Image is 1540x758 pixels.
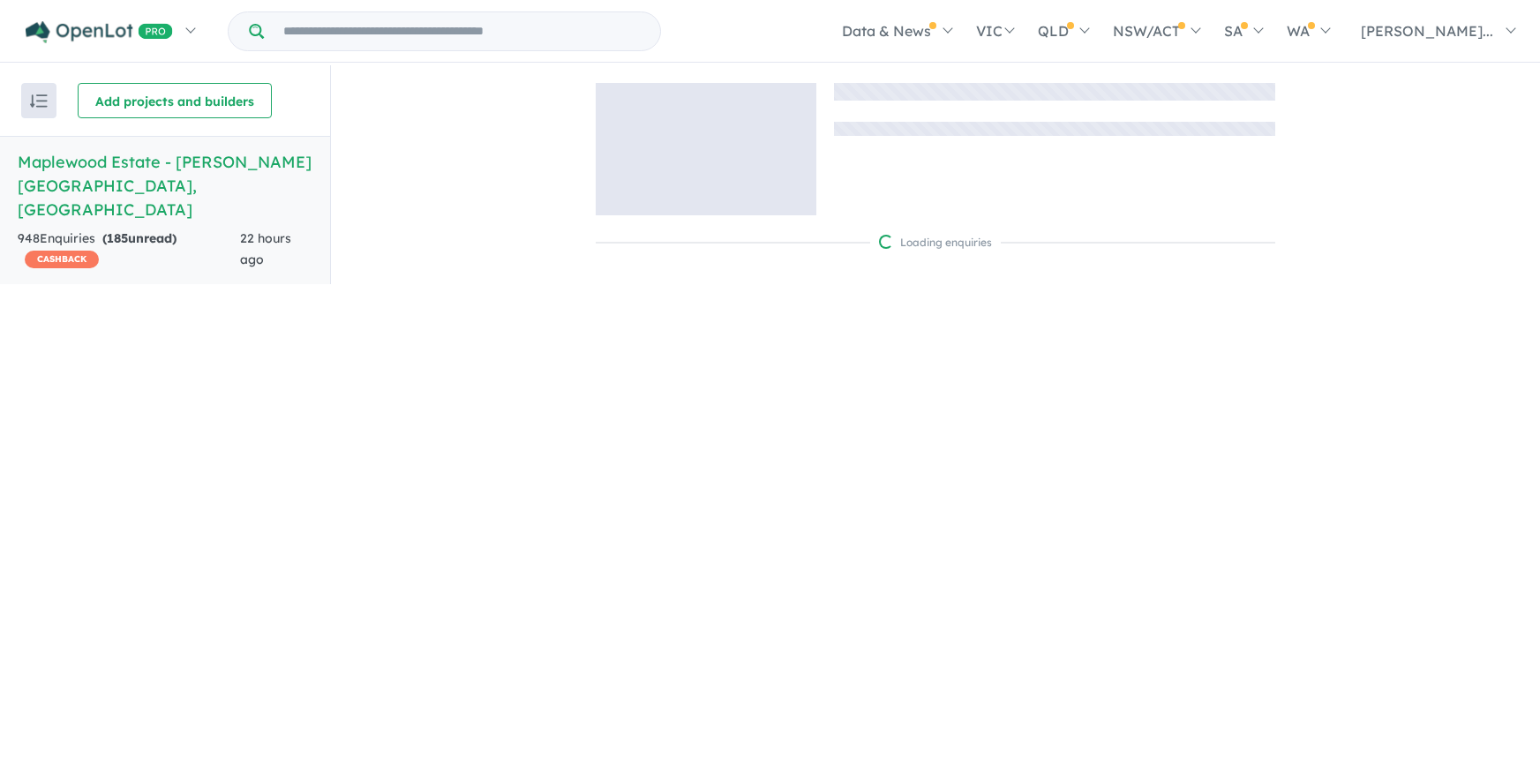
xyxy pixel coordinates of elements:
[1361,22,1493,40] span: [PERSON_NAME]...
[879,234,992,251] div: Loading enquiries
[26,21,173,43] img: Openlot PRO Logo White
[267,12,657,50] input: Try estate name, suburb, builder or developer
[18,150,312,221] h5: Maplewood Estate - [PERSON_NAME][GEOGRAPHIC_DATA] , [GEOGRAPHIC_DATA]
[240,230,291,267] span: 22 hours ago
[102,230,177,246] strong: ( unread)
[78,83,272,118] button: Add projects and builders
[25,251,99,268] span: CASHBACK
[18,229,240,271] div: 948 Enquir ies
[107,230,128,246] span: 185
[30,94,48,108] img: sort.svg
